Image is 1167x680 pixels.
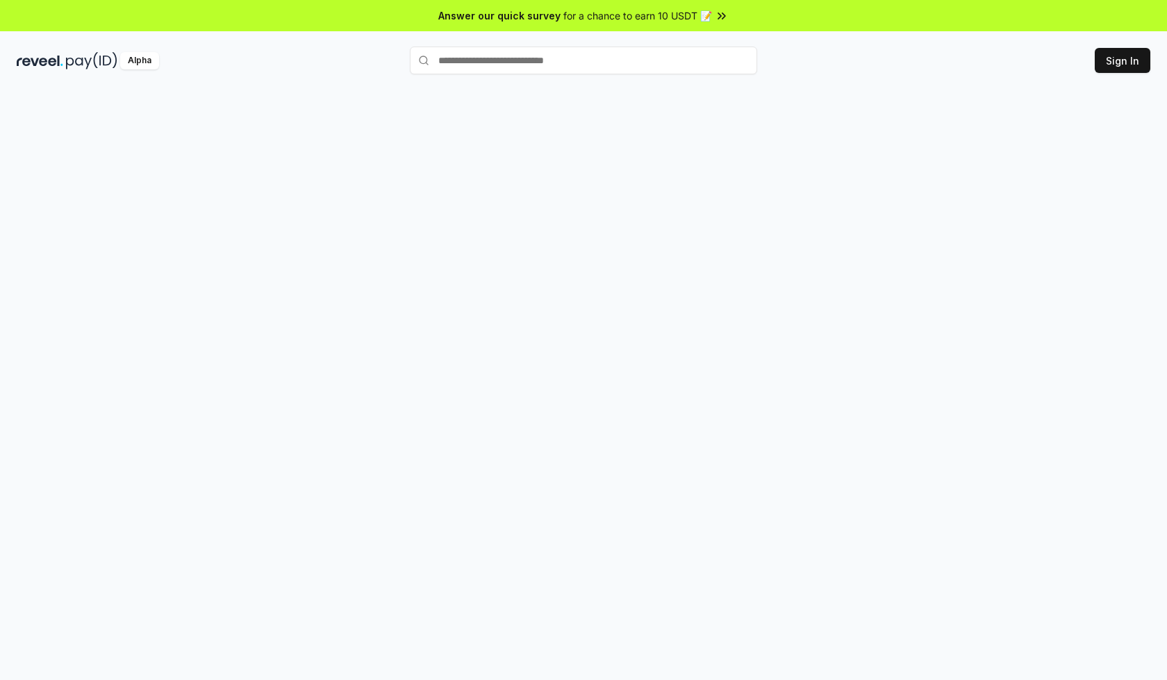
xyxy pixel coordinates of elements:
[120,52,159,69] div: Alpha
[563,8,712,23] span: for a chance to earn 10 USDT 📝
[66,52,117,69] img: pay_id
[17,52,63,69] img: reveel_dark
[438,8,561,23] span: Answer our quick survey
[1095,48,1150,73] button: Sign In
